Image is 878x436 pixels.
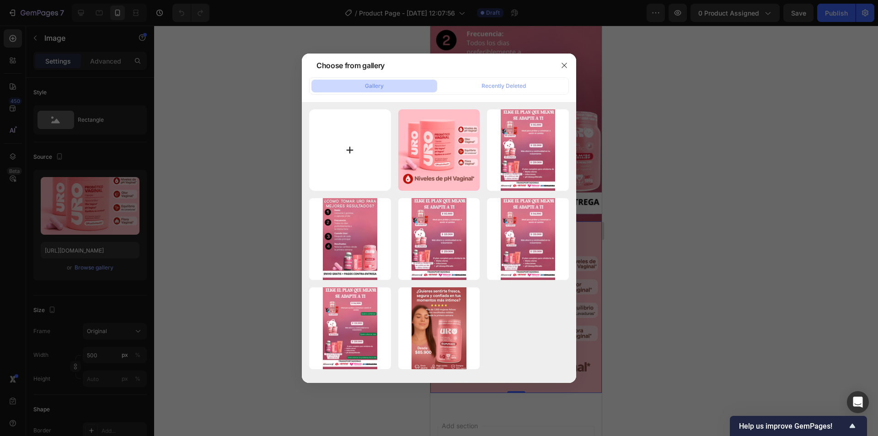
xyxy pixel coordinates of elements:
img: image [412,198,466,280]
img: image [323,287,377,369]
div: Choose from gallery [316,60,385,71]
span: Add section [8,395,51,405]
img: image [412,287,466,369]
span: Help us improve GemPages! [739,422,847,431]
button: Gallery [311,80,437,92]
div: Gallery [365,82,384,90]
div: Image [11,183,31,191]
button: Recently Deleted [441,80,567,92]
img: image [398,109,480,191]
img: image [323,198,377,280]
img: image [501,198,555,280]
img: image [501,109,555,191]
button: Show survey - Help us improve GemPages! [739,420,858,431]
div: Recently Deleted [482,82,526,90]
div: Open Intercom Messenger [847,391,869,413]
